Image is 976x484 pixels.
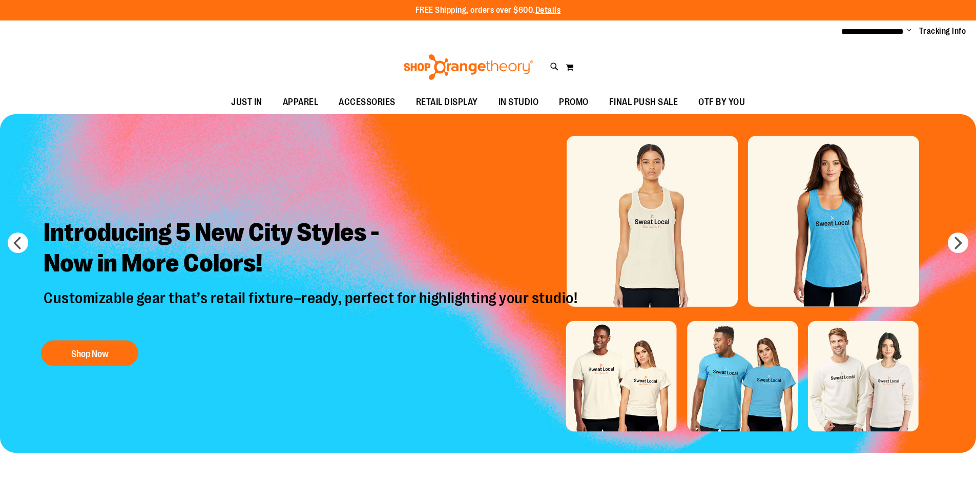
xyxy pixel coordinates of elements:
span: FINAL PUSH SALE [609,91,678,114]
span: PROMO [559,91,589,114]
h2: Introducing 5 New City Styles - Now in More Colors! [36,209,588,288]
a: APPAREL [273,91,329,114]
span: OTF BY YOU [698,91,745,114]
p: FREE Shipping, orders over $600. [416,5,561,16]
a: OTF BY YOU [688,91,755,114]
a: Details [535,6,561,15]
button: Account menu [906,26,911,36]
a: Tracking Info [919,26,966,37]
a: ACCESSORIES [328,91,406,114]
a: PROMO [549,91,599,114]
span: JUST IN [231,91,262,114]
a: JUST IN [221,91,273,114]
a: FINAL PUSH SALE [599,91,689,114]
span: ACCESSORIES [339,91,396,114]
img: Shop Orangetheory [402,54,535,80]
a: Introducing 5 New City Styles -Now in More Colors! Customizable gear that’s retail fixture–ready,... [36,209,588,371]
button: Shop Now [41,340,138,366]
button: next [948,233,968,253]
span: APPAREL [283,91,319,114]
button: prev [8,233,28,253]
span: RETAIL DISPLAY [416,91,478,114]
a: RETAIL DISPLAY [406,91,488,114]
p: Customizable gear that’s retail fixture–ready, perfect for highlighting your studio! [36,288,588,330]
a: IN STUDIO [488,91,549,114]
span: IN STUDIO [499,91,539,114]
